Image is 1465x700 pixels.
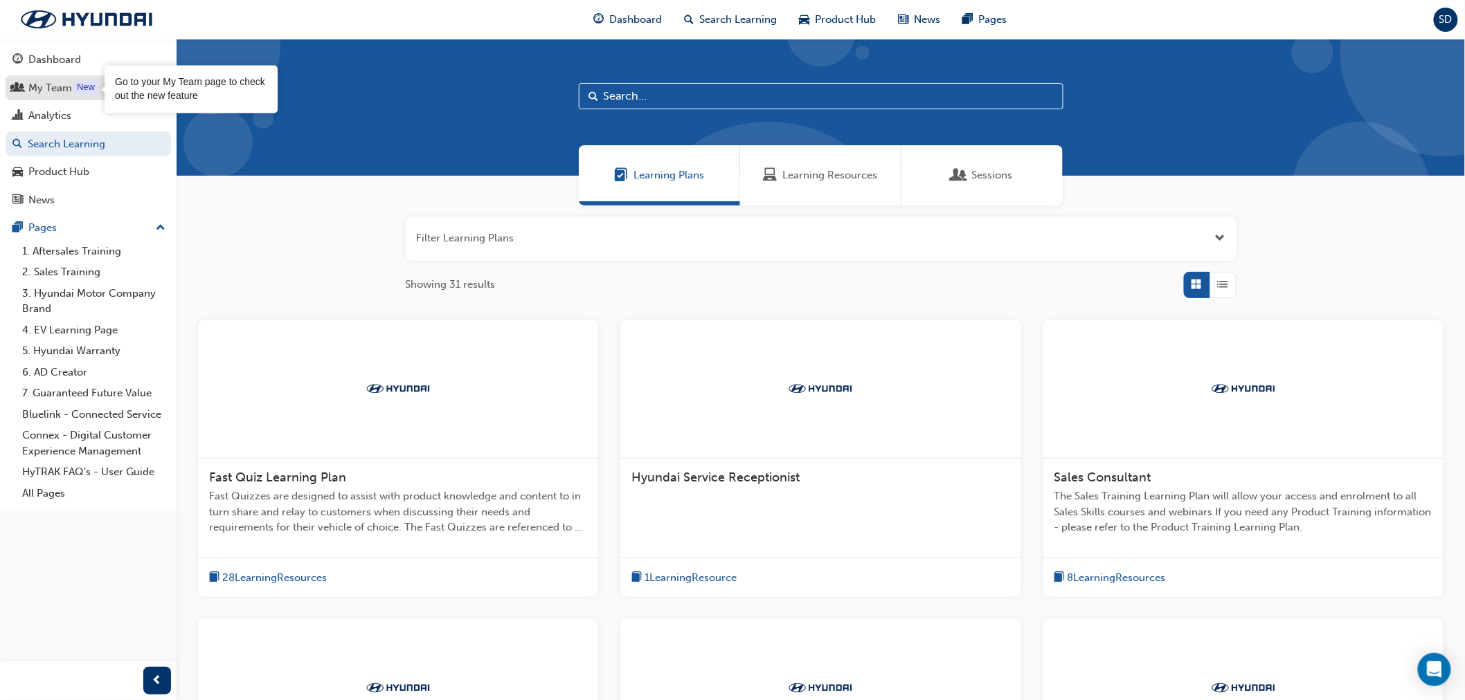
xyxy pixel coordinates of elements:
[962,11,973,28] span: pages-icon
[633,167,704,183] span: Learning Plans
[152,672,163,690] span: prev-icon
[17,241,171,262] a: 1. Aftersales Training
[6,103,171,129] a: Analytics
[12,110,23,122] span: chart-icon
[614,167,628,183] span: Learning Plans
[6,215,171,241] button: Pages
[28,80,72,96] div: My Team
[6,47,171,73] a: Dashboard
[1054,488,1432,535] span: The Sales Training Learning Plan will allow your access and enrolment to all Sales Skills courses...
[783,167,878,183] span: Learning Resources
[1054,569,1065,587] span: book-icon
[6,44,171,215] button: DashboardMy TeamAnalyticsSearch LearningProduct HubNews
[914,12,940,28] span: News
[12,222,23,234] span: pages-icon
[593,11,604,28] span: guage-icon
[17,404,171,425] a: Bluelink - Connected Service
[799,11,809,28] span: car-icon
[684,11,694,28] span: search-icon
[782,382,859,396] img: Trak
[17,362,171,383] a: 6. AD Creator
[360,382,436,396] img: Trak
[12,166,23,178] span: car-icon
[1068,570,1166,586] span: 8 Learning Resources
[699,12,777,28] span: Search Learning
[209,569,327,587] button: book-icon28LearningResources
[7,5,166,34] img: Trak
[74,80,98,94] div: Tooltip anchor
[673,6,788,34] a: search-iconSearch Learning
[156,219,165,237] span: up-icon
[1418,653,1451,686] div: Open Intercom Messenger
[28,192,55,208] div: News
[1439,12,1453,28] span: SD
[17,261,171,283] a: 2. Sales Training
[609,12,662,28] span: Dashboard
[28,108,71,124] div: Analytics
[17,320,171,341] a: 4. EV Learning Page
[1434,8,1458,32] button: SD
[28,52,81,68] div: Dashboard
[951,6,1018,34] a: pages-iconPages
[645,570,737,586] span: 1 Learning Resource
[115,75,267,102] div: Go to your My Team page to check out the new feature
[901,145,1063,205] a: SessionsSessions
[589,89,599,104] span: Search
[12,138,22,151] span: search-icon
[209,488,587,535] span: Fast Quizzes are designed to assist with product knowledge and content to in turn share and relay...
[17,461,171,483] a: HyTRAK FAQ's - User Guide
[17,425,171,461] a: Connex - Digital Customer Experience Management
[620,320,1021,598] a: TrakHyundai Service Receptionistbook-icon1LearningResource
[1215,230,1225,246] button: Open the filter
[582,6,673,34] a: guage-iconDashboard
[782,681,859,694] img: Trak
[898,11,908,28] span: news-icon
[1054,569,1166,587] button: book-icon8LearningResources
[978,12,1007,28] span: Pages
[1218,277,1228,293] span: List
[631,569,737,587] button: book-icon1LearningResource
[17,340,171,362] a: 5. Hyundai Warranty
[6,75,171,101] a: My Team
[222,570,327,586] span: 28 Learning Resources
[6,159,171,185] a: Product Hub
[17,483,171,504] a: All Pages
[764,167,778,183] span: Learning Resources
[12,194,23,207] span: news-icon
[815,12,876,28] span: Product Hub
[1205,681,1282,694] img: Trak
[740,145,901,205] a: Learning ResourcesLearning Resources
[579,145,740,205] a: Learning PlansLearning Plans
[1054,470,1151,485] span: Sales Consultant
[1043,320,1444,598] a: TrakSales ConsultantThe Sales Training Learning Plan will allow your access and enrolment to all ...
[28,164,89,180] div: Product Hub
[28,220,57,236] div: Pages
[209,569,219,587] span: book-icon
[17,383,171,404] a: 7. Guaranteed Future Value
[406,277,496,293] span: Showing 31 results
[631,470,800,485] span: Hyundai Service Receptionist
[579,83,1063,109] input: Search...
[198,320,598,598] a: TrakFast Quiz Learning PlanFast Quizzes are designed to assist with product knowledge and content...
[1192,277,1202,293] span: Grid
[209,470,346,485] span: Fast Quiz Learning Plan
[12,54,23,66] span: guage-icon
[788,6,887,34] a: car-iconProduct Hub
[971,167,1012,183] span: Sessions
[17,283,171,320] a: 3. Hyundai Motor Company Brand
[360,681,436,694] img: Trak
[1205,382,1282,396] img: Trak
[631,569,642,587] span: book-icon
[12,82,23,95] span: people-icon
[6,187,171,213] a: News
[887,6,951,34] a: news-iconNews
[952,167,966,183] span: Sessions
[6,131,171,157] a: Search Learning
